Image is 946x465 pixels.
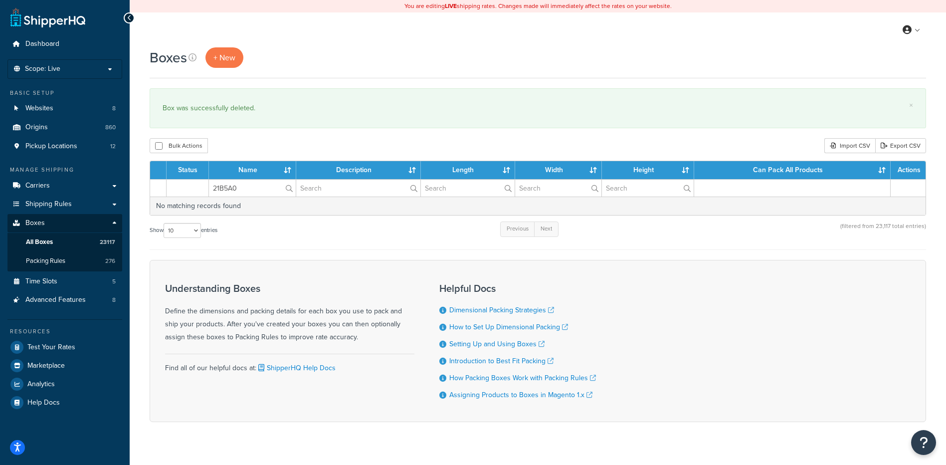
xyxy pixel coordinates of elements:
[421,180,515,197] input: Search
[100,238,115,246] span: 23117
[105,257,115,265] span: 276
[534,222,559,236] a: Next
[25,296,86,304] span: Advanced Features
[439,283,596,294] h3: Helpful Docs
[25,104,53,113] span: Websites
[163,101,913,115] div: Box was successfully deleted.
[112,296,116,304] span: 8
[25,277,57,286] span: Time Slots
[421,161,515,179] th: Length : activate to sort column ascending
[26,257,65,265] span: Packing Rules
[150,138,208,153] button: Bulk Actions
[7,35,122,53] a: Dashboard
[7,166,122,174] div: Manage Shipping
[909,101,913,109] a: ×
[7,357,122,375] a: Marketplace
[7,291,122,309] a: Advanced Features 8
[7,233,122,251] a: All Boxes 23117
[150,223,217,238] label: Show entries
[891,161,926,179] th: Actions
[7,327,122,336] div: Resources
[7,252,122,270] li: Packing Rules
[209,161,296,179] th: Name : activate to sort column ascending
[445,1,457,10] b: LIVE
[7,137,122,156] li: Pickup Locations
[875,138,926,153] a: Export CSV
[256,363,336,373] a: ShipperHQ Help Docs
[296,180,420,197] input: Search
[824,138,875,153] div: Import CSV
[7,375,122,393] a: Analytics
[10,7,85,27] a: ShipperHQ Home
[165,283,414,344] div: Define the dimensions and packing details for each box you use to pack and ship your products. Af...
[602,180,694,197] input: Search
[7,99,122,118] a: Websites 8
[7,99,122,118] li: Websites
[7,214,122,232] a: Boxes
[449,390,592,400] a: Assigning Products to Boxes in Magento 1.x
[150,197,926,215] td: No matching records found
[165,283,414,294] h3: Understanding Boxes
[500,222,535,236] a: Previous
[167,161,209,179] th: Status
[7,118,122,137] a: Origins 860
[205,47,243,68] a: + New
[449,356,554,366] a: Introduction to Best Fit Packing
[112,104,116,113] span: 8
[296,161,421,179] th: Description : activate to sort column ascending
[449,373,596,383] a: How Packing Boxes Work with Packing Rules
[27,380,55,389] span: Analytics
[25,200,72,209] span: Shipping Rules
[25,40,59,48] span: Dashboard
[112,277,116,286] span: 5
[602,161,694,179] th: Height : activate to sort column ascending
[110,142,116,151] span: 12
[27,399,60,407] span: Help Docs
[25,182,50,190] span: Carriers
[165,354,414,375] div: Find all of our helpful docs at:
[515,161,602,179] th: Width : activate to sort column ascending
[7,394,122,412] a: Help Docs
[7,89,122,97] div: Basic Setup
[27,343,75,352] span: Test Your Rates
[27,362,65,370] span: Marketplace
[164,223,201,238] select: Showentries
[150,48,187,67] h1: Boxes
[7,252,122,270] a: Packing Rules 276
[7,118,122,137] li: Origins
[25,142,77,151] span: Pickup Locations
[840,221,926,242] div: (filtered from 23,117 total entries)
[25,123,48,132] span: Origins
[449,339,545,349] a: Setting Up and Using Boxes
[213,52,235,63] span: + New
[694,161,891,179] th: Can Pack All Products : activate to sort column ascending
[7,338,122,356] a: Test Your Rates
[25,65,60,73] span: Scope: Live
[449,305,554,315] a: Dimensional Packing Strategies
[7,214,122,271] li: Boxes
[209,180,296,197] input: Search
[911,430,936,455] button: Open Resource Center
[25,219,45,228] span: Boxes
[7,177,122,195] a: Carriers
[7,195,122,214] a: Shipping Rules
[7,233,122,251] li: All Boxes
[449,322,568,332] a: How to Set Up Dimensional Packing
[7,272,122,291] a: Time Slots 5
[7,291,122,309] li: Advanced Features
[26,238,53,246] span: All Boxes
[105,123,116,132] span: 860
[7,137,122,156] a: Pickup Locations 12
[7,272,122,291] li: Time Slots
[515,180,601,197] input: Search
